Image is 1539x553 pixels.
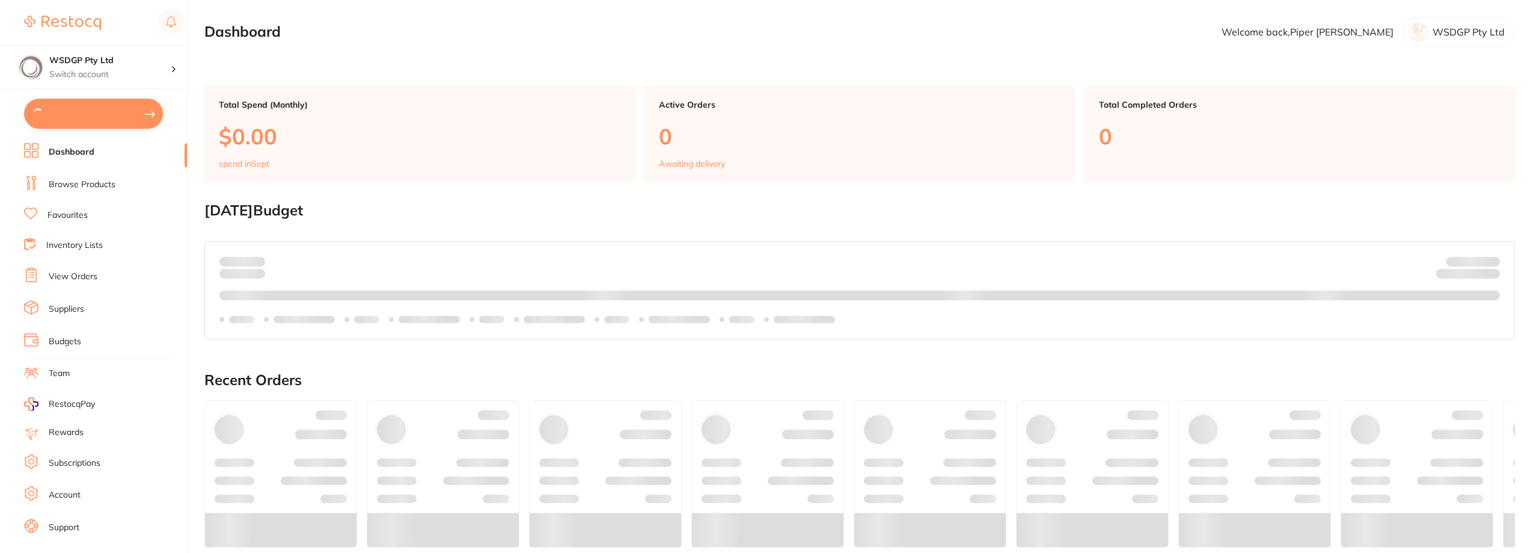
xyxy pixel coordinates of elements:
[49,303,84,315] a: Suppliers
[204,202,1515,219] h2: [DATE] Budget
[219,100,620,110] p: Total Spend (Monthly)
[49,69,171,81] p: Switch account
[49,522,79,534] a: Support
[274,315,335,324] p: Labels extended
[219,124,620,149] p: $0.00
[1099,100,1501,110] p: Total Completed Orders
[49,489,81,501] a: Account
[399,315,460,324] p: Labels extended
[649,315,710,324] p: Labels extended
[219,159,269,168] p: spend in Sept
[47,209,88,221] a: Favourites
[46,239,103,252] a: Inventory Lists
[659,100,1060,110] p: Active Orders
[19,55,43,79] img: WSDGP Pty Ltd
[659,124,1060,149] p: 0
[1433,26,1505,37] p: WSDGP Pty Ltd
[524,315,585,324] p: Labels extended
[219,256,265,266] p: Spent:
[1099,124,1501,149] p: 0
[24,397,38,411] img: RestocqPay
[204,372,1515,389] h2: Recent Orders
[244,256,265,267] strong: $0.00
[49,368,70,380] a: Team
[659,159,725,168] p: Awaiting delivery
[49,398,95,410] span: RestocqPay
[49,146,94,158] a: Dashboard
[49,427,84,439] a: Rewards
[49,271,97,283] a: View Orders
[24,16,101,30] img: Restocq Logo
[24,9,101,37] a: Restocq Logo
[204,85,635,183] a: Total Spend (Monthly)$0.00spend inSept
[229,315,254,324] p: Labels
[1085,85,1515,183] a: Total Completed Orders0
[219,267,265,281] p: month
[1476,256,1500,267] strong: $NaN
[604,315,629,324] p: Labels
[774,315,835,324] p: Labels extended
[479,315,504,324] p: Labels
[1436,267,1500,281] p: Remaining:
[204,23,281,40] h2: Dashboard
[49,336,81,348] a: Budgets
[49,55,171,67] h4: WSDGP Pty Ltd
[729,315,754,324] p: Labels
[1222,26,1394,37] p: Welcome back, Piper [PERSON_NAME]
[1479,271,1500,282] strong: $0.00
[644,85,1075,183] a: Active Orders0Awaiting delivery
[354,315,379,324] p: Labels
[1446,256,1500,266] p: Budget:
[49,457,100,469] a: Subscriptions
[49,179,115,191] a: Browse Products
[24,397,95,411] a: RestocqPay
